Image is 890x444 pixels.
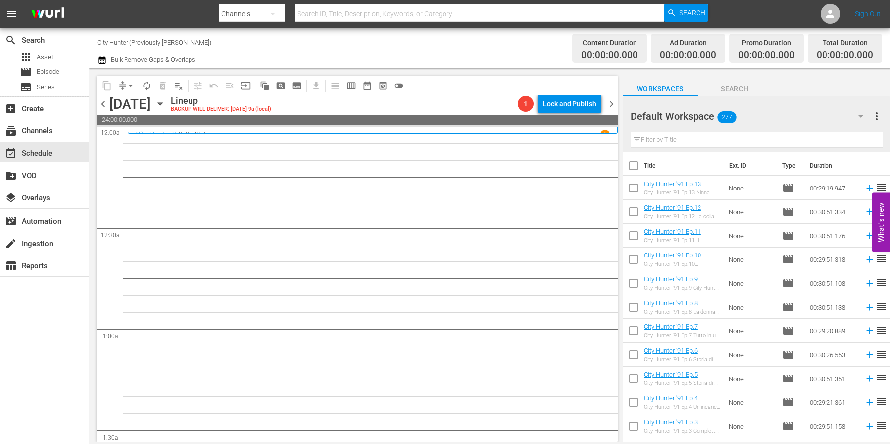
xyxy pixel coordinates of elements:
span: Search [5,34,17,46]
div: City Hunter '91 Ep.6 Storia di un fantasma (seconda parte) [644,356,721,363]
td: 00:29:51.158 [806,414,860,438]
span: Reports [5,260,17,272]
span: arrow_drop_down [126,81,136,91]
a: City Hunter '91 Ep.11 [644,228,701,235]
a: City Hunter '91 Ep.4 [644,394,698,402]
span: pageview_outlined [276,81,286,91]
span: Episode [782,301,794,313]
span: reorder [875,420,887,432]
span: reorder [875,324,887,336]
svg: Add to Schedule [864,397,875,408]
div: Promo Duration [738,36,795,50]
span: Episode [782,230,794,242]
span: Episode [782,325,794,337]
span: subtitles_outlined [292,81,302,91]
span: Asset [37,52,53,62]
span: Asset [20,51,32,63]
td: 00:29:51.318 [806,248,860,271]
span: Episode [782,396,794,408]
p: 1 [603,131,607,138]
button: Open Feedback Widget [872,192,890,252]
div: City Hunter '91 Ep.11 Il detective che amò [PERSON_NAME] [644,237,721,244]
span: chevron_right [605,98,618,110]
span: reorder [875,182,887,193]
button: Search [664,4,708,22]
a: City Hunter '91 Ep.6 [644,347,698,354]
td: 00:30:51.176 [806,224,860,248]
div: City Hunter '91 Ep.12 La collana dei ricordi [644,213,721,220]
div: City Hunter '91 Ep.7 Tutto in un giorno [644,332,721,339]
span: Automation [5,215,17,227]
span: auto_awesome_motion_outlined [260,81,270,91]
span: Overlays [5,192,17,204]
span: Series [37,82,55,92]
a: City Hunter 2 [136,130,176,138]
a: City Hunter '91 Ep.8 [644,299,698,307]
div: City Hunter '91 Ep.9 City Hunter morirà all'alba [644,285,721,291]
div: Lineup [171,95,271,106]
span: 00:00:00.000 [581,50,638,61]
span: reorder [875,396,887,408]
div: City Hunter '91 Ep.4 Un incarico particolare [644,404,721,410]
td: None [725,224,778,248]
span: Episode [37,67,59,77]
span: Schedule [5,147,17,159]
span: Ingestion [5,238,17,250]
div: Total Duration [817,36,873,50]
span: Episode [782,373,794,384]
button: Lock and Publish [538,95,601,113]
a: City Hunter '91 Ep.9 [644,275,698,283]
svg: Add to Schedule [864,325,875,336]
td: None [725,271,778,295]
svg: Add to Schedule [864,278,875,289]
span: VOD [5,170,17,182]
th: Ext. ID [723,152,776,180]
div: City Hunter '91 Ep.8 La donna che grida vendetta [644,309,721,315]
div: City Hunter '91 Ep.13 Ninna nanna funebre [644,190,721,196]
span: 00:00:00.000 [817,50,873,61]
div: BACKUP WILL DELIVER: [DATE] 9a (local) [171,106,271,113]
svg: Add to Schedule [864,302,875,313]
button: more_vert [871,104,883,128]
img: ans4CAIJ8jUAAAAAAAAAAAAAAAAAAAAAAAAgQb4GAAAAAAAAAAAAAAAAAAAAAAAAJMjXAAAAAAAAAAAAAAAAAAAAAAAAgAT5G... [24,2,71,26]
svg: Add to Schedule [864,183,875,193]
td: None [725,390,778,414]
div: [DATE] [109,96,151,112]
td: 00:29:20.889 [806,319,860,343]
span: Workspaces [623,83,698,95]
svg: Add to Schedule [864,373,875,384]
span: more_vert [871,110,883,122]
a: Sign Out [855,10,881,18]
td: 00:29:19.947 [806,176,860,200]
span: chevron_left [97,98,109,110]
p: / [176,131,179,138]
span: toggle_off [394,81,404,91]
span: Month Calendar View [359,78,375,94]
span: Episode [782,349,794,361]
span: compress [118,81,127,91]
div: City Hunter '91 Ep.5 Storia di un fantasma (prima parte) [644,380,721,386]
th: Title [644,152,723,180]
a: City Hunter '91 Ep.10 [644,252,701,259]
svg: Add to Schedule [864,421,875,432]
span: Channels [5,125,17,137]
span: 00:00:00.000 [660,50,716,61]
td: 00:30:51.351 [806,367,860,390]
span: reorder [875,348,887,360]
span: calendar_view_week_outlined [346,81,356,91]
svg: Add to Schedule [864,230,875,241]
span: Episode [782,182,794,194]
span: 277 [717,107,736,127]
span: playlist_remove_outlined [174,81,184,91]
span: Episode [782,206,794,218]
span: Create Series Block [289,78,305,94]
a: City Hunter '91 Ep.7 [644,323,698,330]
span: Create Search Block [273,78,289,94]
span: View Backup [375,78,391,94]
a: City Hunter '91 Ep.13 [644,180,701,188]
span: 24:00:00.000 [97,115,618,125]
span: menu [6,8,18,20]
span: 1 [518,100,534,108]
span: Search [679,4,705,22]
div: Content Duration [581,36,638,50]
